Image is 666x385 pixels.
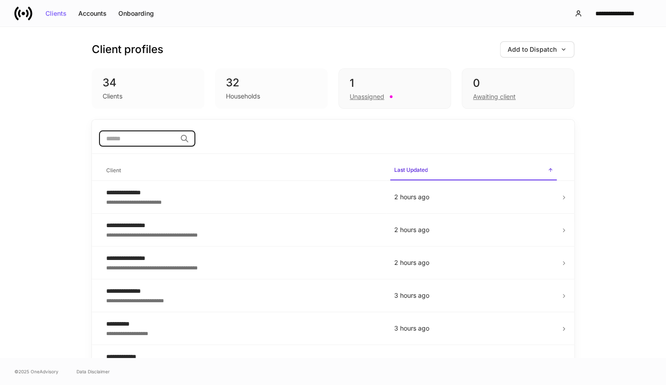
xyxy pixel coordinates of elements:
[226,92,260,101] div: Households
[350,92,384,101] div: Unassigned
[103,92,122,101] div: Clients
[106,166,121,175] h6: Client
[394,192,553,201] p: 2 hours ago
[394,258,553,267] p: 2 hours ago
[473,76,563,90] div: 0
[462,68,574,109] div: 0Awaiting client
[14,368,58,375] span: © 2025 OneAdvisory
[45,10,67,17] div: Clients
[92,42,163,57] h3: Client profiles
[72,6,112,21] button: Accounts
[226,76,317,90] div: 32
[508,46,567,53] div: Add to Dispatch
[394,357,553,366] p: 4 hours ago
[394,291,553,300] p: 3 hours ago
[394,324,553,333] p: 3 hours ago
[76,368,110,375] a: Data Disclaimer
[394,166,427,174] h6: Last Updated
[473,92,516,101] div: Awaiting client
[390,161,557,180] span: Last Updated
[500,41,574,58] button: Add to Dispatch
[78,10,107,17] div: Accounts
[338,68,451,109] div: 1Unassigned
[350,76,440,90] div: 1
[40,6,72,21] button: Clients
[118,10,154,17] div: Onboarding
[103,161,383,180] span: Client
[394,225,553,234] p: 2 hours ago
[103,76,193,90] div: 34
[112,6,160,21] button: Onboarding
